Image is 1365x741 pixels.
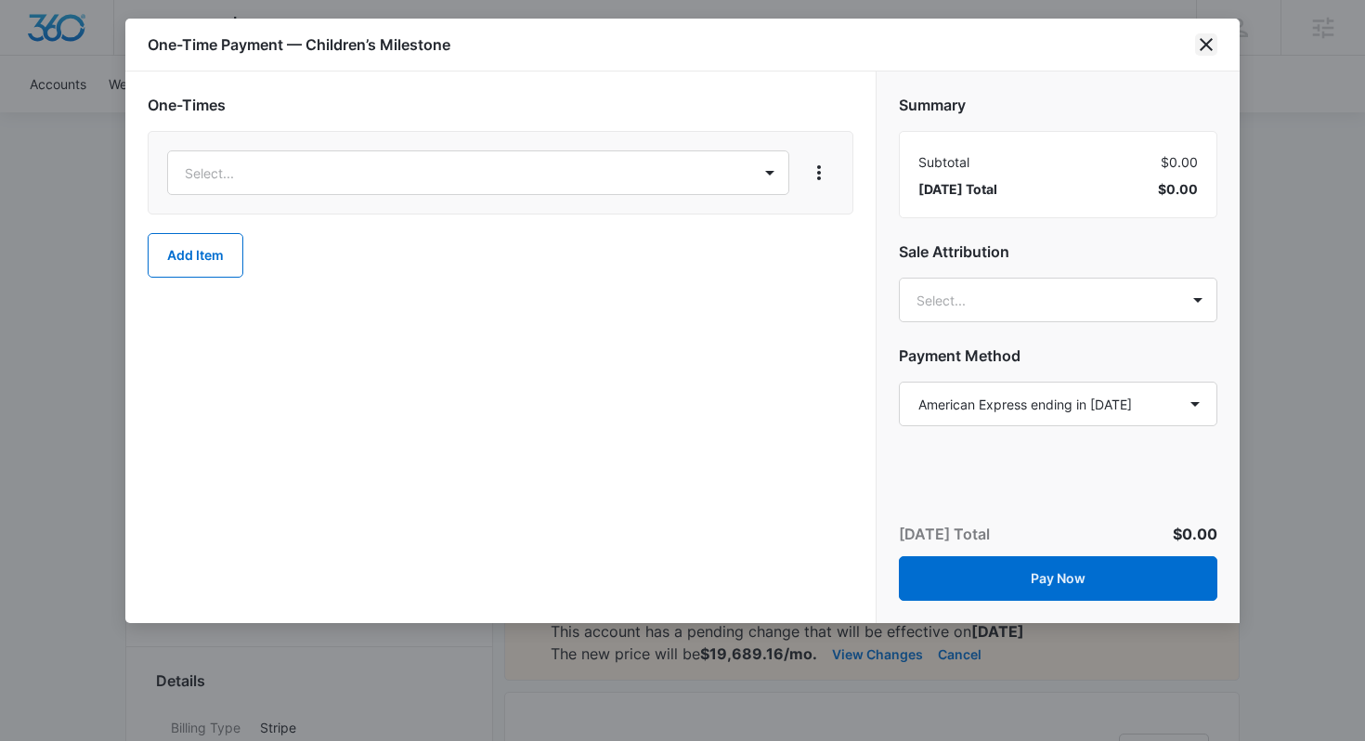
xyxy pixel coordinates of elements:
div: $0.00 [918,152,1198,172]
button: View More [804,158,834,188]
h1: One-Time Payment — Children’s Milestone [148,33,450,56]
button: close [1195,33,1217,56]
span: $0.00 [1173,525,1217,543]
p: [DATE] Total [899,523,990,545]
h2: Sale Attribution [899,240,1217,263]
button: Pay Now [899,556,1217,601]
h2: Summary [899,94,1217,116]
span: [DATE] Total [918,179,997,199]
button: Add Item [148,233,243,278]
span: Subtotal [918,152,969,172]
h2: One-Times [148,94,853,116]
span: $0.00 [1158,179,1198,199]
h2: Payment Method [899,344,1217,367]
